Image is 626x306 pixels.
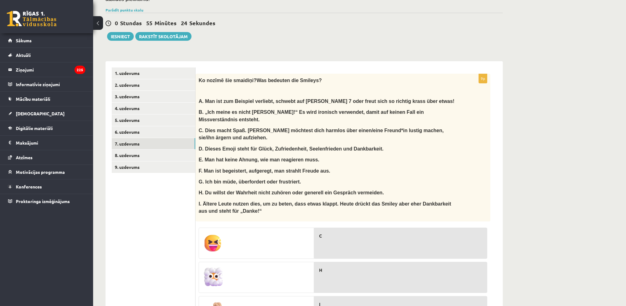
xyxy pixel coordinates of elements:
span: H [319,267,322,273]
a: Parādīt punktu skalu [106,7,143,12]
img: Ekr%C4%81nuz%C5%86%C4%93mums_2024-08-23_180405.png [202,265,226,290]
span: Atzīmes [16,155,33,160]
a: 9. uzdevums [112,161,195,173]
a: Aktuāli [8,48,85,62]
legend: Maksājumi [16,136,85,150]
a: 8. uzdevums [112,150,195,161]
a: Konferences [8,179,85,194]
a: Digitālie materiāli [8,121,85,135]
a: Mācību materiāli [8,92,85,106]
span: A. Man ist zum Beispiel verliebt, schwebt auf [PERSON_NAME] 7 oder freut sich so richtig krass üb... [199,99,454,104]
span: [DEMOGRAPHIC_DATA] [16,111,65,116]
span: 0 [115,19,118,26]
span: F. Man ist begeistert, aufgeregt, man strahlt Freude aus. [199,168,330,174]
span: Digitālie materiāli [16,125,53,131]
p: 9p [479,73,487,83]
span: Proktoringa izmēģinājums [16,198,70,204]
span: B. „Ich meine es nicht [PERSON_NAME]!“ Es wird ironisch verwendet, damit auf keinen Fall ein Miss... [199,109,424,122]
i: 225 [74,66,85,74]
a: Maksājumi [8,136,85,150]
span: C. Dies macht Spaß. [PERSON_NAME] möchtest dich harmlos über einen/eine Freund*in lustig machen, ... [199,128,444,140]
span: H. Du willst der Wahrheit nicht zuhören oder generell ein Gespräch vermeiden. [199,190,384,195]
a: Rīgas 1. Tālmācības vidusskola [7,11,56,26]
a: 4. uzdevums [112,103,195,114]
span: G. Ich bin müde, überfordert oder frustriert. [199,179,301,184]
a: 5. uzdevums [112,114,195,126]
a: 2. uzdevums [112,79,195,91]
a: Ziņojumi225 [8,63,85,77]
span: I. Ältere Leute nutzen dies, um zu beten, dass etwas klappt. Heute drückt das Smiley aber eher Da... [199,201,451,214]
span: Sākums [16,38,32,43]
span: Motivācijas programma [16,169,65,175]
legend: Informatīvie ziņojumi [16,77,85,91]
button: Iesniegt [107,32,134,41]
a: Motivācijas programma [8,165,85,179]
a: 3. uzdevums [112,91,195,102]
span: Was bedeuten die Smileys? [257,78,322,83]
a: 1. uzdevums [112,67,195,79]
span: 55 [146,19,152,26]
img: Ekr%C4%81nuz%C5%86%C4%93mums_2024-08-23_180356.png [202,231,224,256]
span: Ko noz [199,78,215,83]
span: C [319,233,322,239]
span: Aktuāli [16,52,31,58]
a: [DEMOGRAPHIC_DATA] [8,106,85,121]
span: īmē šie smaidiņi? [215,78,256,83]
span: E. Man hat keine Ahnung, wie man reagieren muss. [199,157,319,162]
span: Mācību materiāli [16,96,50,102]
a: Sākums [8,33,85,48]
span: Sekundes [189,19,215,26]
span: 24 [181,19,187,26]
a: 7. uzdevums [112,138,195,150]
span: D. Dieses Emoji steht für Glück, Zufriedenheit, Seelenfrieden und Dankbarkeit. [199,146,384,151]
span: Konferences [16,184,42,189]
a: Atzīmes [8,150,85,165]
a: 6. uzdevums [112,126,195,138]
a: Rakstīt skolotājam [135,32,191,41]
a: Informatīvie ziņojumi [8,77,85,91]
legend: Ziņojumi [16,63,85,77]
span: Stundas [120,19,142,26]
span: Minūtes [155,19,177,26]
a: Proktoringa izmēģinājums [8,194,85,208]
